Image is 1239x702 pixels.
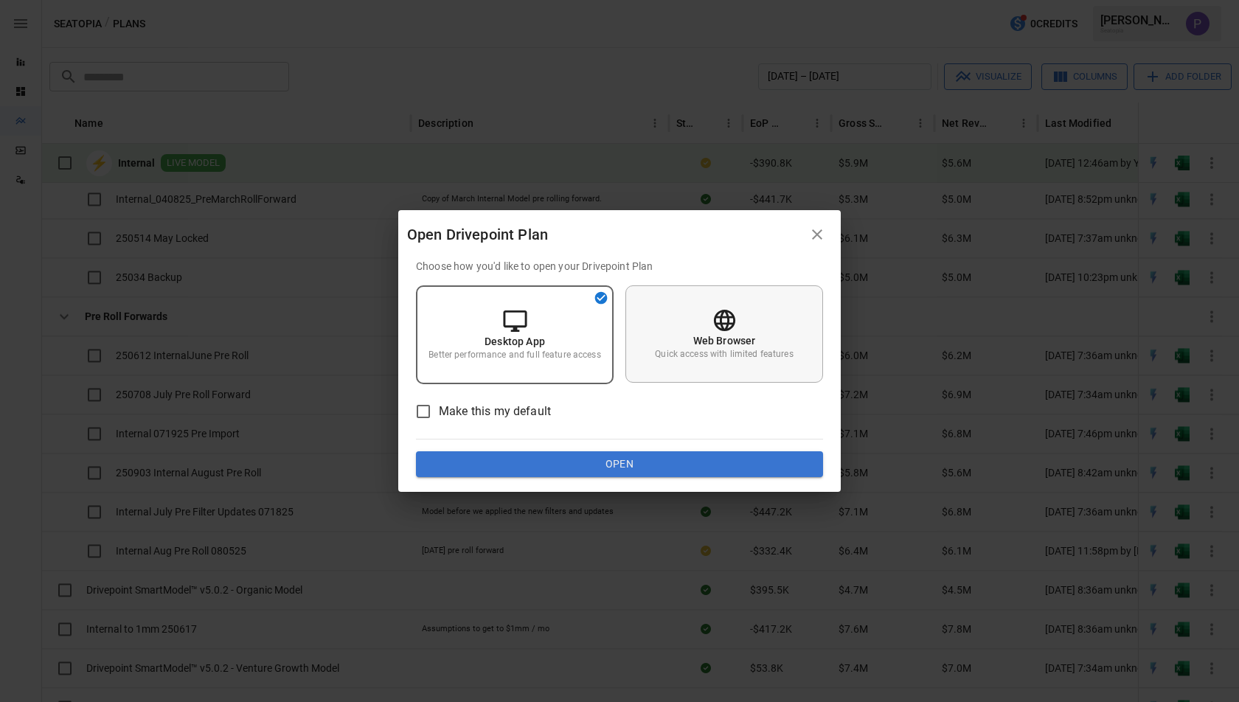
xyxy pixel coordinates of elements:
[485,334,545,349] p: Desktop App
[416,451,823,478] button: Open
[693,333,756,348] p: Web Browser
[416,259,823,274] p: Choose how you'd like to open your Drivepoint Plan
[407,223,802,246] div: Open Drivepoint Plan
[655,348,793,361] p: Quick access with limited features
[428,349,600,361] p: Better performance and full feature access
[439,403,551,420] span: Make this my default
